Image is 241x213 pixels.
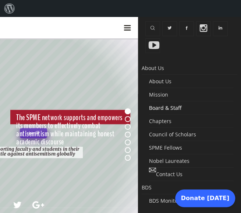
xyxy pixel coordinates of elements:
[149,115,234,128] a: Chapters
[149,128,234,141] a: Council of Scholars
[156,171,182,178] span: Contact Us
[142,181,237,194] a: BDS
[149,91,168,98] span: Mission
[142,64,164,71] span: About Us
[149,144,182,151] span: SPME Fellows
[149,101,234,115] a: Board & Staff
[149,75,234,88] a: About Us
[10,110,130,124] rs-layer: The SPME network supports and empowers its members to effectively combat antisemitism while maint...
[149,157,189,164] span: Nobel Laureates
[149,154,234,168] a: Nobel Laureates
[142,184,152,191] span: BDS
[149,194,234,207] a: BDS Monitor
[149,104,181,111] span: Board & Staff
[149,168,234,181] a: Contact Us
[149,141,234,154] a: SPME Fellows
[149,197,180,204] span: BDS Monitor
[149,131,196,138] span: Council of Scholars
[149,118,171,125] span: Chapters
[142,62,237,75] a: About Us
[149,88,234,101] a: Mission
[149,78,171,85] span: About Us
